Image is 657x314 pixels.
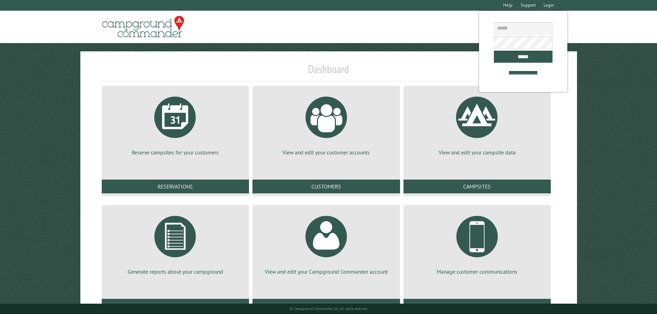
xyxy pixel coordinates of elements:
[404,299,551,313] a: Communications
[100,62,557,81] h1: Dashboard
[412,268,542,275] p: Manage customer communications
[290,306,368,311] small: © Campground Commander LLC. All rights reserved.
[110,268,241,275] p: Generate reports about your campground
[412,91,542,156] a: View and edit your campsite data
[102,180,249,193] a: Reservations
[412,149,542,156] p: View and edit your campsite data
[110,211,241,275] a: Generate reports about your campground
[110,149,241,156] p: Reserve campsites for your customers
[102,299,249,313] a: Reports
[110,91,241,156] a: Reserve campsites for your customers
[261,268,391,275] p: View and edit your Campground Commander account
[252,180,400,193] a: Customers
[261,91,391,156] a: View and edit your customer accounts
[404,180,551,193] a: Campsites
[412,211,542,275] a: Manage customer communications
[252,299,400,313] a: Account
[100,13,186,40] img: Campground Commander
[261,149,391,156] p: View and edit your customer accounts
[261,211,391,275] a: View and edit your Campground Commander account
